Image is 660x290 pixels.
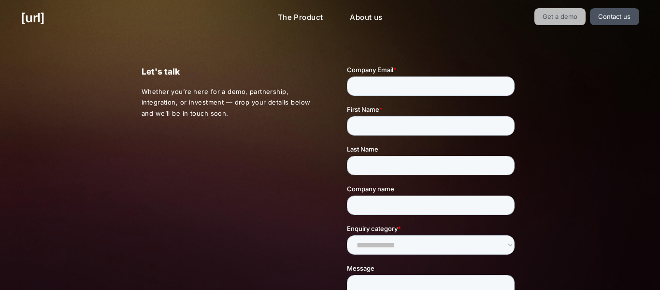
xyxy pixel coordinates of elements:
a: The Product [270,8,331,27]
a: About us [342,8,390,27]
p: Whether you’re here for a demo, partnership, integration, or investment — drop your details below... [142,86,314,119]
a: [URL] [21,8,44,27]
a: Get a demo [534,8,586,25]
a: Contact us [590,8,639,25]
p: Let's talk [142,65,313,78]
